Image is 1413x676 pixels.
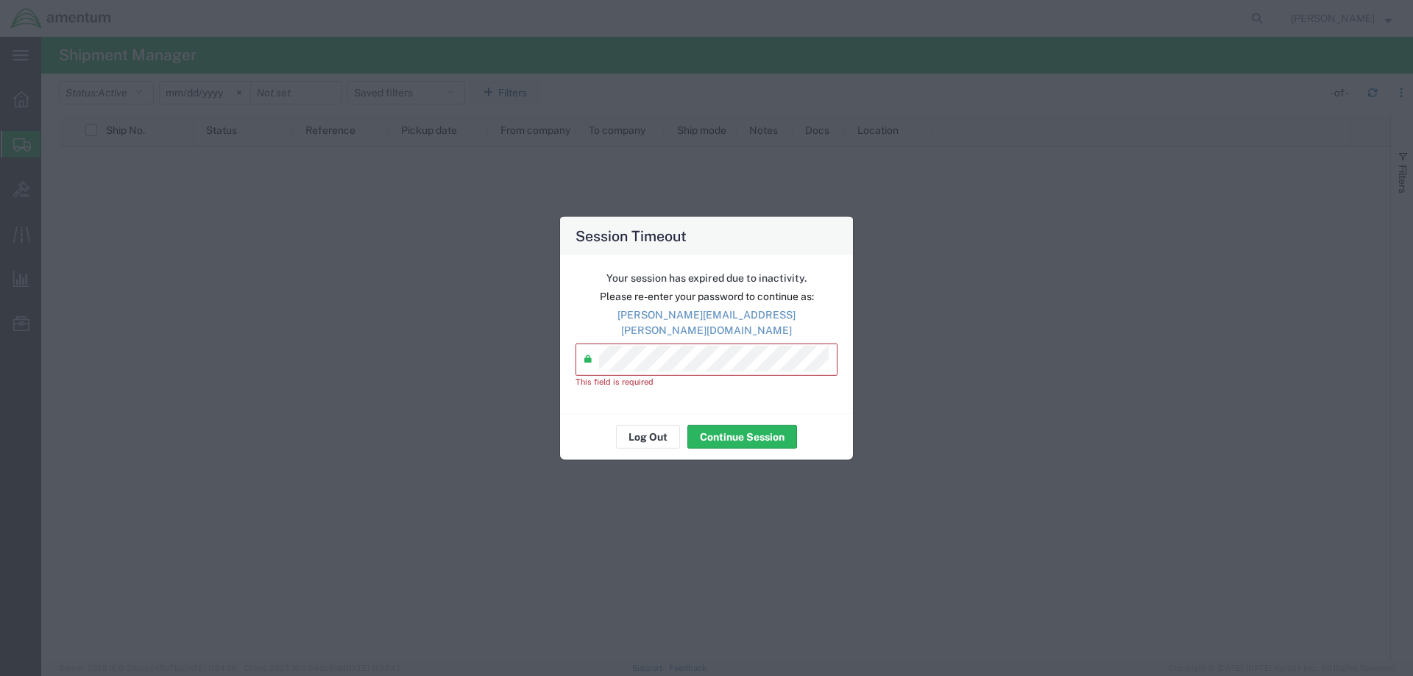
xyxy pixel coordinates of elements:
[576,270,837,285] p: Your session has expired due to inactivity.
[616,425,680,449] button: Log Out
[576,376,837,388] div: This field is required
[687,425,797,449] button: Continue Session
[576,225,687,246] h4: Session Timeout
[576,288,837,304] p: Please re-enter your password to continue as:
[576,307,837,338] p: [PERSON_NAME][EMAIL_ADDRESS][PERSON_NAME][DOMAIN_NAME]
